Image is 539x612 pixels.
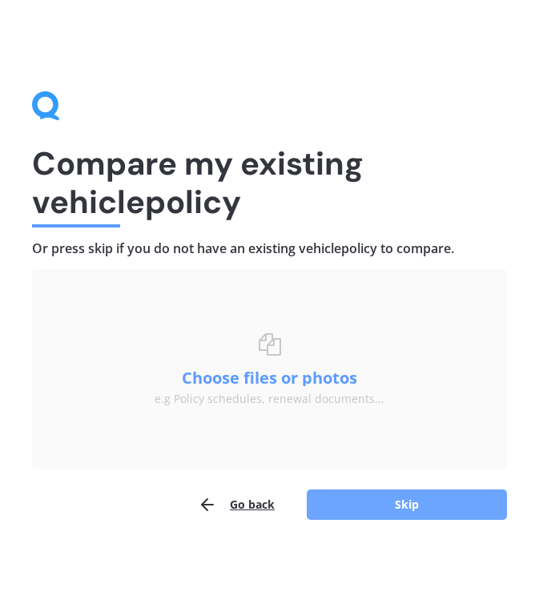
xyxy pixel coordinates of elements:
button: Choose files or photos [170,370,370,386]
button: Skip [307,489,507,520]
h1: Compare my existing vehicle policy [32,144,507,221]
button: Go back [198,489,275,521]
div: e.g Policy schedules, renewal documents... [155,393,384,406]
h4: Or press skip if you do not have an existing vehicle policy to compare. [32,240,507,257]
